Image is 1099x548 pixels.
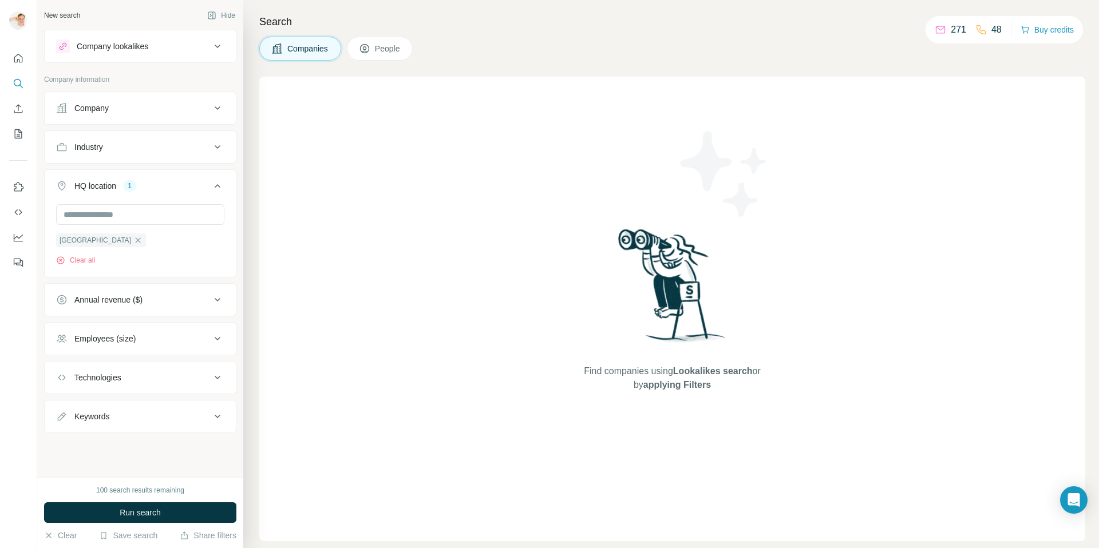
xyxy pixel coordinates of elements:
[580,364,764,392] span: Find companies using or by
[9,177,27,197] button: Use Surfe on LinkedIn
[99,530,157,541] button: Save search
[45,133,236,161] button: Industry
[45,364,236,391] button: Technologies
[9,202,27,223] button: Use Surfe API
[259,14,1085,30] h4: Search
[9,11,27,30] img: Avatar
[45,286,236,313] button: Annual revenue ($)
[9,48,27,69] button: Quick start
[74,180,116,192] div: HQ location
[45,94,236,122] button: Company
[613,226,732,354] img: Surfe Illustration - Woman searching with binoculars
[74,411,109,422] div: Keywords
[673,366,753,376] span: Lookalikes search
[9,252,27,273] button: Feedback
[74,102,109,114] div: Company
[180,530,236,541] button: Share filters
[74,294,143,305] div: Annual revenue ($)
[74,372,121,383] div: Technologies
[74,141,103,153] div: Industry
[673,122,776,225] img: Surfe Illustration - Stars
[1021,22,1074,38] button: Buy credits
[44,74,236,85] p: Company information
[120,507,161,518] span: Run search
[45,325,236,352] button: Employees (size)
[60,235,131,245] span: [GEOGRAPHIC_DATA]
[9,98,27,119] button: Enrich CSV
[123,181,136,191] div: 1
[991,23,1002,37] p: 48
[56,255,95,265] button: Clear all
[96,485,184,495] div: 100 search results remaining
[9,124,27,144] button: My lists
[44,530,77,541] button: Clear
[375,43,401,54] span: People
[44,502,236,523] button: Run search
[45,403,236,430] button: Keywords
[643,380,711,390] span: applying Filters
[45,33,236,60] button: Company lookalikes
[199,7,243,24] button: Hide
[9,227,27,248] button: Dashboard
[44,10,80,21] div: New search
[1060,486,1088,514] div: Open Intercom Messenger
[77,41,148,52] div: Company lookalikes
[74,333,136,344] div: Employees (size)
[45,172,236,204] button: HQ location1
[951,23,966,37] p: 271
[9,73,27,94] button: Search
[287,43,329,54] span: Companies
